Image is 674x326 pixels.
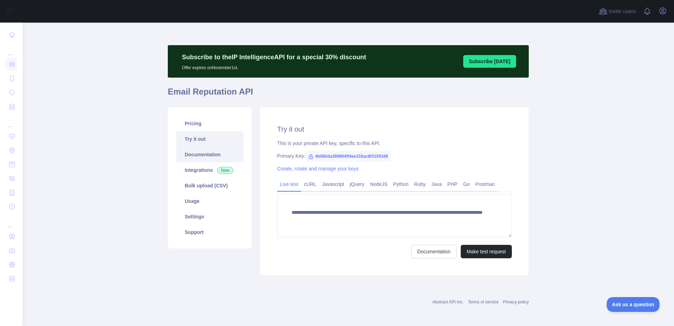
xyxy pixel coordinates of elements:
div: This is your private API key, specific to this API. [277,140,512,147]
iframe: Toggle Customer Support [607,297,660,312]
span: 4b060da399904ff4ae316ac8f3105346 [305,151,391,162]
div: ... [6,42,17,56]
a: Abstract API Inc. [433,300,464,304]
a: Pricing [176,116,243,131]
div: ... [6,114,17,128]
a: PHP [445,179,460,190]
a: Settings [176,209,243,224]
button: Invite users [598,6,637,17]
a: Go [460,179,473,190]
div: Primary Key: [277,152,512,159]
button: Subscribe [DATE] [463,55,516,68]
a: Usage [176,193,243,209]
button: Make test request [461,245,512,258]
a: Documentation [176,147,243,162]
div: ... [6,215,17,229]
a: NodeJS [367,179,390,190]
a: Create, rotate and manage your keys [277,166,359,171]
a: jQuery [347,179,367,190]
a: Terms of service [468,300,498,304]
a: cURL [301,179,319,190]
p: Offer expires on November 1st. [182,62,366,71]
a: Java [429,179,445,190]
a: Live test [277,179,301,190]
span: Invite users [609,7,636,16]
a: Integrations New [176,162,243,178]
a: Support [176,224,243,240]
a: Ruby [411,179,429,190]
span: New [217,167,233,174]
h2: Try it out [277,124,512,134]
a: Postman [473,179,498,190]
h1: Email Reputation API [168,86,529,103]
a: Python [390,179,411,190]
p: Subscribe to the IP Intelligence API for a special 30 % discount [182,52,366,62]
a: Javascript [319,179,347,190]
a: Try it out [176,131,243,147]
a: Documentation [411,245,457,258]
a: Privacy policy [503,300,529,304]
a: Bulk upload (CSV) [176,178,243,193]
